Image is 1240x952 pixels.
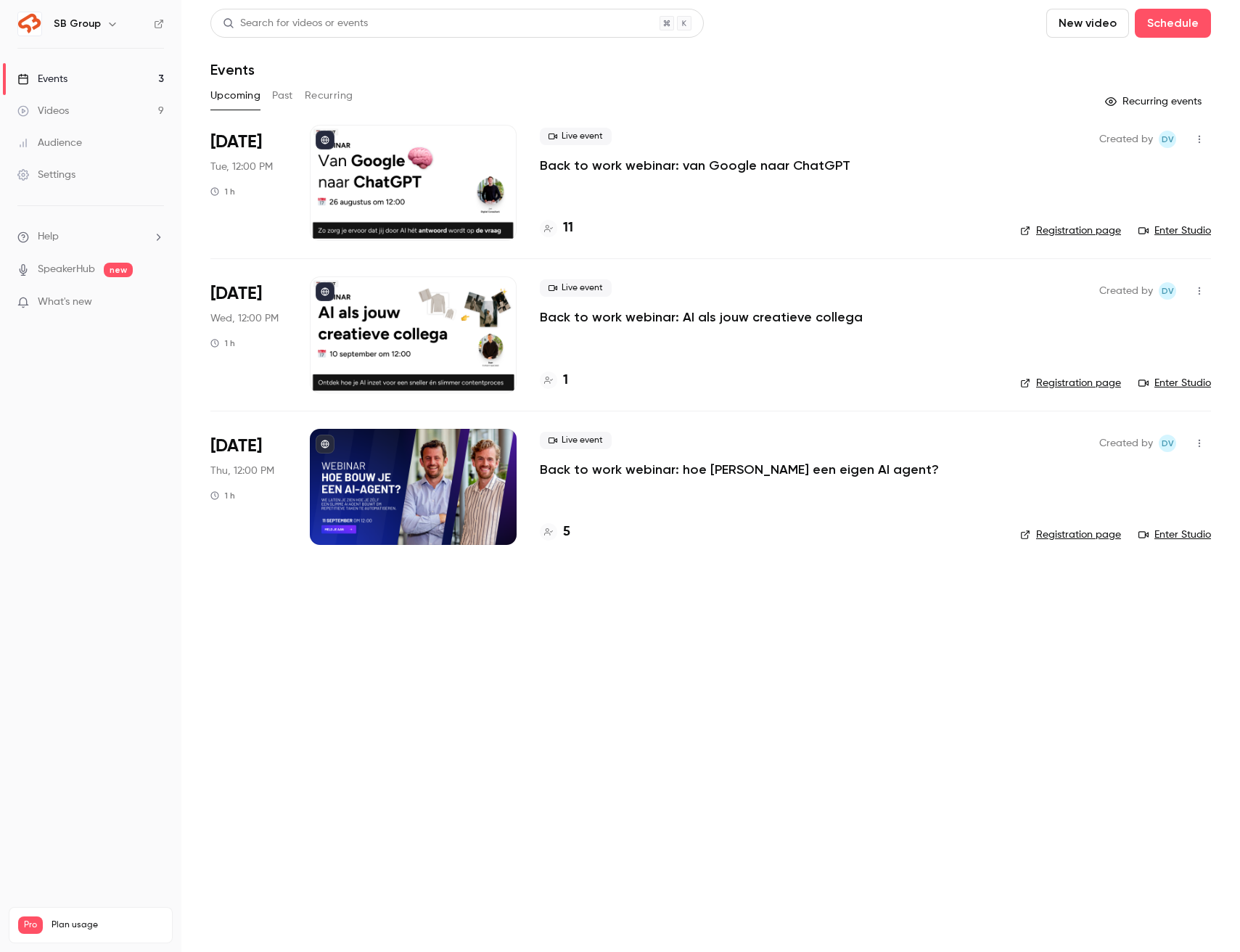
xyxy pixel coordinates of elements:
button: Past [272,84,293,107]
h4: 11 [563,218,573,238]
span: Created by [1099,435,1153,452]
a: Back to work webinar: AI als jouw creatieve collega [540,308,863,326]
a: Back to work webinar: van Google naar ChatGPT [540,157,850,174]
div: Search for videos or events [223,16,368,31]
span: 9 [139,936,143,945]
div: 1 h [210,186,235,197]
a: Enter Studio [1138,223,1211,238]
p: Videos [18,934,46,947]
li: help-dropdown-opener [17,229,164,245]
span: Live event [540,432,612,449]
span: Dante van der heijden [1159,131,1176,148]
span: Dante van der heijden [1159,435,1176,452]
span: Dv [1162,282,1174,300]
span: [DATE] [210,131,262,154]
h1: Events [210,61,255,78]
a: 5 [540,522,570,542]
span: Dv [1162,435,1174,452]
a: 1 [540,371,568,390]
span: Dv [1162,131,1174,148]
h4: 5 [563,522,570,542]
div: Settings [17,168,75,182]
span: Wed, 12:00 PM [210,311,279,326]
span: Help [38,229,59,245]
button: New video [1046,9,1129,38]
div: 1 h [210,337,235,349]
span: Live event [540,128,612,145]
div: Audience [17,136,82,150]
div: Events [17,72,67,86]
span: Live event [540,279,612,297]
span: Created by [1099,131,1153,148]
span: Created by [1099,282,1153,300]
h4: 1 [563,371,568,390]
span: Thu, 12:00 PM [210,464,274,478]
img: SB Group [18,12,41,36]
a: Back to work webinar: hoe [PERSON_NAME] een eigen AI agent? [540,461,939,478]
h6: SB Group [54,17,101,31]
a: Registration page [1020,376,1121,390]
a: SpeakerHub [38,262,95,277]
iframe: Noticeable Trigger [147,296,164,309]
div: Sep 11 Thu, 12:00 PM (Europe/Amsterdam) [210,429,287,545]
button: Schedule [1135,9,1211,38]
div: Aug 26 Tue, 12:00 PM (Europe/Amsterdam) [210,125,287,241]
a: Registration page [1020,528,1121,542]
span: Plan usage [52,919,163,931]
a: Enter Studio [1138,528,1211,542]
a: Registration page [1020,223,1121,238]
span: Tue, 12:00 PM [210,160,273,174]
span: Dante van der heijden [1159,282,1176,300]
button: Recurring events [1099,90,1211,113]
div: Videos [17,104,69,118]
span: new [104,263,133,277]
a: Enter Studio [1138,376,1211,390]
span: Pro [18,916,43,934]
p: / 150 [139,934,163,947]
span: [DATE] [210,282,262,305]
div: Sep 10 Wed, 12:00 PM (Europe/Amsterdam) [210,276,287,393]
button: Upcoming [210,84,260,107]
span: What's new [38,295,92,310]
a: 11 [540,218,573,238]
span: [DATE] [210,435,262,458]
button: Recurring [305,84,353,107]
div: 1 h [210,490,235,501]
